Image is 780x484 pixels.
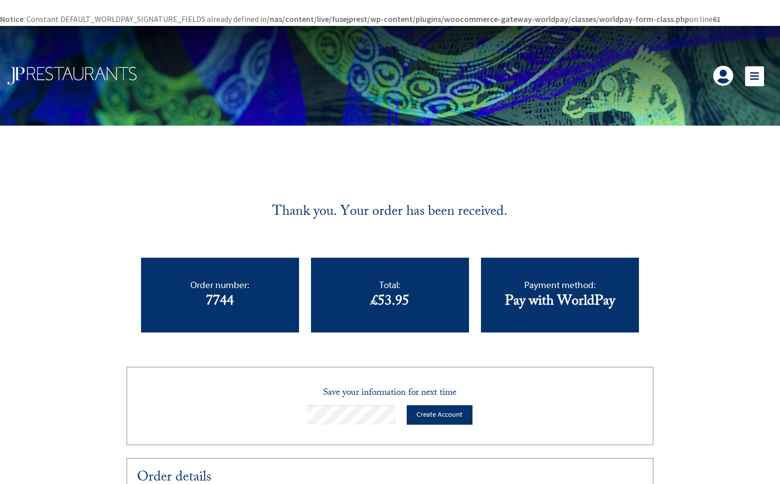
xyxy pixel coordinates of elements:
[267,14,689,24] b: /nas/content/live/fusejprest/wp-content/plugins/woocommerce-gateway-worldpay/classes/worldpay-for...
[371,290,378,315] span: £
[311,258,469,332] li: Total:
[407,405,472,425] div: Create Account
[7,67,137,85] img: logo-final-from-website.png
[147,387,633,400] h4: Save your information for next time
[481,293,639,313] strong: Pay with WorldPay
[481,258,639,332] li: Payment method:
[127,178,653,223] p: Thank you. Your order has been received.
[371,290,409,315] bdi: 53.95
[713,14,721,24] b: 61
[141,258,299,332] li: Order number:
[141,293,299,313] strong: 7744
